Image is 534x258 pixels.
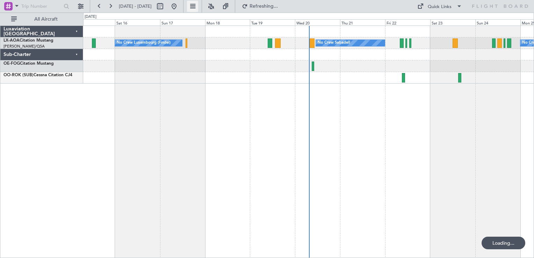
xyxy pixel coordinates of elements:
[70,19,115,26] div: Fri 15
[3,73,34,77] span: OO-ROK (SUB)
[115,19,160,26] div: Sat 16
[482,237,525,249] div: Loading...
[239,1,281,12] button: Refreshing...
[205,19,250,26] div: Mon 18
[250,19,295,26] div: Tue 19
[8,14,76,25] button: All Aircraft
[430,19,475,26] div: Sat 23
[117,38,171,48] div: No Crew Luxembourg (Findel)
[318,38,350,48] div: No Crew Sabadell
[160,19,205,26] div: Sun 17
[3,44,45,49] a: [PERSON_NAME]/QSA
[428,3,452,10] div: Quick Links
[414,1,466,12] button: Quick Links
[3,62,54,66] a: OE-FOGCitation Mustang
[85,14,96,20] div: [DATE]
[249,4,279,9] span: Refreshing...
[340,19,385,26] div: Thu 21
[3,73,72,77] a: OO-ROK (SUB)Cessna Citation CJ4
[475,19,520,26] div: Sun 24
[18,17,74,22] span: All Aircraft
[295,19,340,26] div: Wed 20
[3,62,20,66] span: OE-FOG
[3,38,53,43] a: LX-AOACitation Mustang
[385,19,430,26] div: Fri 22
[21,1,62,12] input: Trip Number
[3,38,20,43] span: LX-AOA
[119,3,152,9] span: [DATE] - [DATE]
